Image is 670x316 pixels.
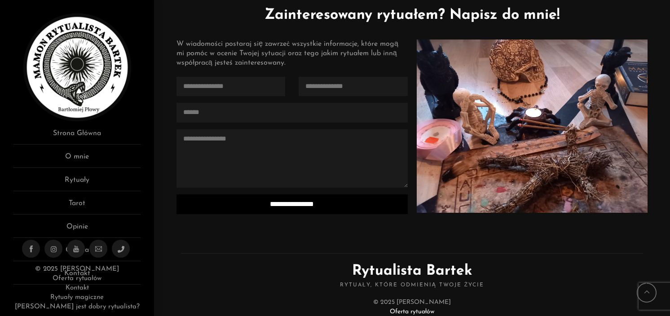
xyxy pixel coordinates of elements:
span: Rytuały, które odmienią Twoje życie [181,282,643,289]
a: Rytuały magiczne [50,294,103,301]
a: Strona Główna [13,128,141,145]
h1: Zainteresowany rytuałem? Napisz do mnie! [176,4,648,26]
a: Opinie [13,221,141,238]
img: Rytualista Bartek [23,13,131,121]
a: O mnie [13,151,141,168]
a: [PERSON_NAME] jest dobry rytualista? [15,303,140,310]
a: Oferta rytuałów [390,308,434,315]
h2: Rytualista Bartek [181,253,643,289]
a: Rytuały [13,175,141,191]
a: Oferta rytuałów [53,275,101,282]
form: Contact form [176,77,407,235]
div: W wiadomości postaraj się zawrzeć wszystkie informacje, które mogą mi pomóc w ocenie Twojej sytua... [176,39,407,68]
a: Tarot [13,198,141,215]
a: Kontakt [66,285,89,291]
